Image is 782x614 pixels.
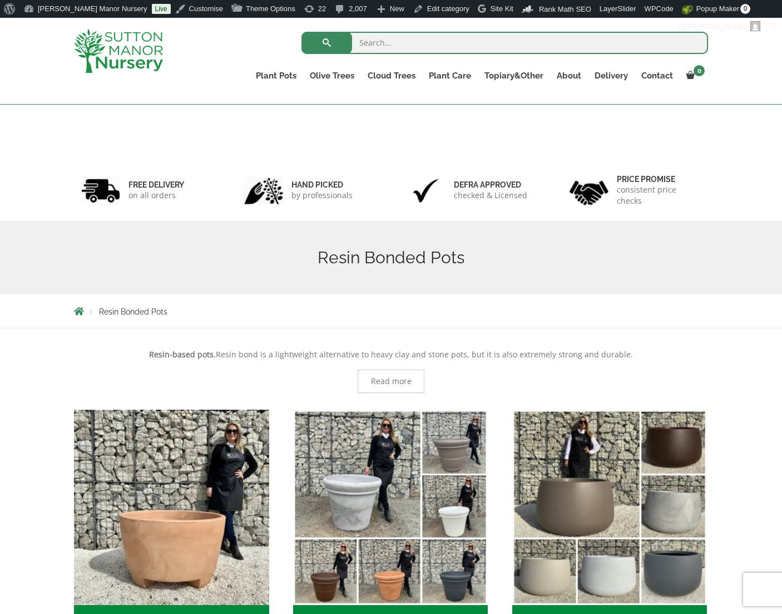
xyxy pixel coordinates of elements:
p: consistent price checks [617,184,701,207]
img: The Amalfi Pots [74,410,269,605]
img: 1.jpg [81,176,120,205]
a: Live [152,4,171,14]
a: Topiary&Other [478,68,550,83]
span: Read more [371,377,412,385]
span: Resin Bonded Pots [99,307,167,316]
a: About [550,68,588,83]
h6: hand picked [291,180,353,190]
img: 3.jpg [407,176,446,205]
a: Delivery [588,68,635,83]
img: 4.jpg [570,174,608,208]
input: Search... [301,32,708,54]
a: Hi, [675,18,765,36]
h6: Price promise [617,174,701,184]
a: Plant Care [422,68,478,83]
a: Cloud Trees [361,68,422,83]
a: Plant Pots [249,68,303,83]
span: Rank Math SEO [539,5,591,13]
a: 0 [680,68,708,83]
h6: Defra approved [454,180,527,190]
a: Olive Trees [303,68,361,83]
p: on all orders [128,190,184,201]
p: Resin bond is a lightweight alternative to heavy clay and stone pots, but it is also extremely st... [74,348,708,361]
a: Contact [635,68,680,83]
span: Site Kit [491,4,513,13]
img: logo [74,29,163,73]
h6: FREE DELIVERY [128,180,184,190]
nav: Breadcrumbs [74,307,708,316]
span: [PERSON_NAME] [687,22,747,31]
img: The Barolo Pots [512,410,707,605]
img: 2.jpg [244,176,283,205]
span: 0 [740,4,750,14]
p: checked & Licensed [454,190,527,201]
p: by professionals [291,190,353,201]
span: 0 [694,65,705,76]
h1: Resin Bonded Pots [74,248,708,268]
img: The Milan Pots [293,410,488,605]
strong: Resin-based pots. [149,349,216,360]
